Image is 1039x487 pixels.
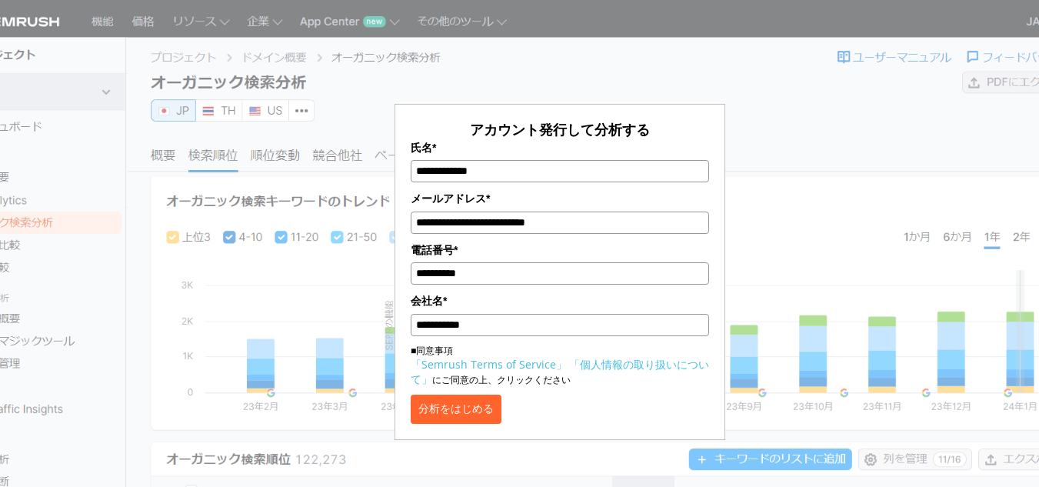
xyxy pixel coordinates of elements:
label: 電話番号* [411,242,709,259]
label: メールアドレス* [411,190,709,207]
a: 「個人情報の取り扱いについて」 [411,357,709,386]
p: ■同意事項 にご同意の上、クリックください [411,344,709,387]
a: 「Semrush Terms of Service」 [411,357,567,372]
button: 分析をはじめる [411,395,501,424]
span: アカウント発行して分析する [470,120,650,138]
